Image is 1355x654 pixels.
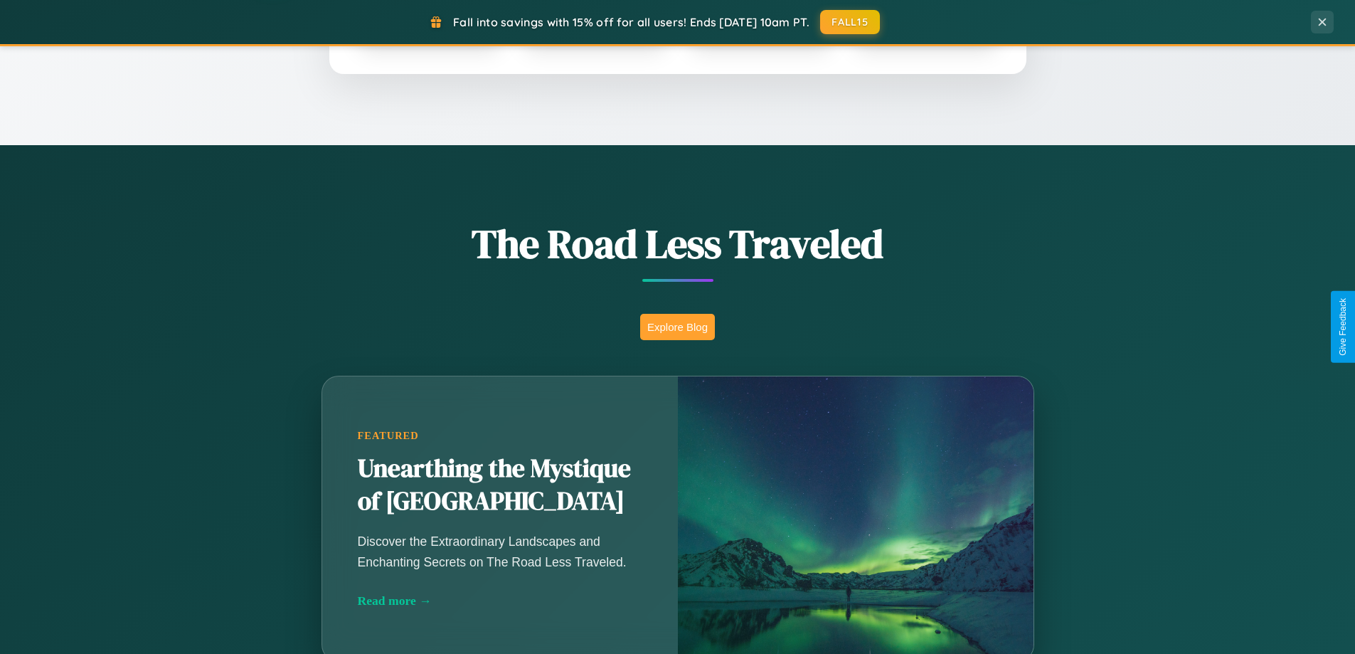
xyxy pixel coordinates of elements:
span: Fall into savings with 15% off for all users! Ends [DATE] 10am PT. [453,15,809,29]
h1: The Road Less Traveled [251,216,1105,271]
h2: Unearthing the Mystique of [GEOGRAPHIC_DATA] [358,453,642,518]
div: Featured [358,430,642,442]
button: FALL15 [820,10,880,34]
p: Discover the Extraordinary Landscapes and Enchanting Secrets on The Road Less Traveled. [358,532,642,571]
button: Explore Blog [640,314,715,340]
div: Read more → [358,594,642,608]
div: Give Feedback [1338,298,1348,356]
